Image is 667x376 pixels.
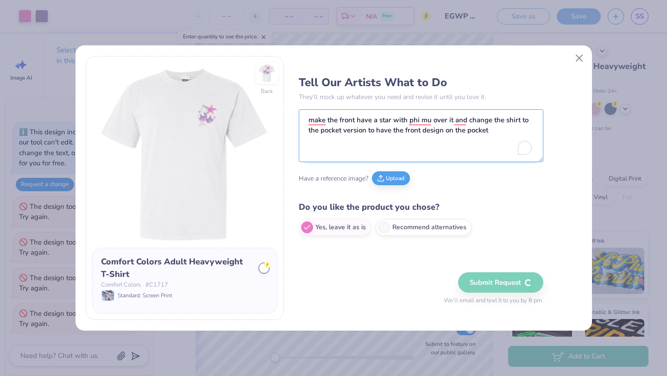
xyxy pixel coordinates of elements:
[118,291,172,300] span: Standard: Screen Print
[102,290,114,301] img: Standard: Screen Print
[444,296,543,306] span: We’ll email and text it to you by 8 pm.
[299,109,543,162] textarea: To enrich screen reader interactions, please activate Accessibility in Grammarly extension settings
[101,281,141,290] span: Comfort Colors
[372,171,410,185] button: Upload
[92,63,277,248] img: Front
[299,75,543,89] h3: Tell Our Artists What to Do
[299,219,371,236] label: Yes, leave it as is
[299,174,368,183] span: Have a reference image?
[570,50,588,67] button: Close
[261,87,273,95] div: Back
[299,92,543,102] p: They’ll mock up whatever you need and revise it until you love it.
[299,201,543,214] h4: Do you like the product you chose?
[101,256,252,281] div: Comfort Colors Adult Heavyweight T-Shirt
[376,219,472,236] label: Recommend alternatives
[145,281,168,290] span: # C1717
